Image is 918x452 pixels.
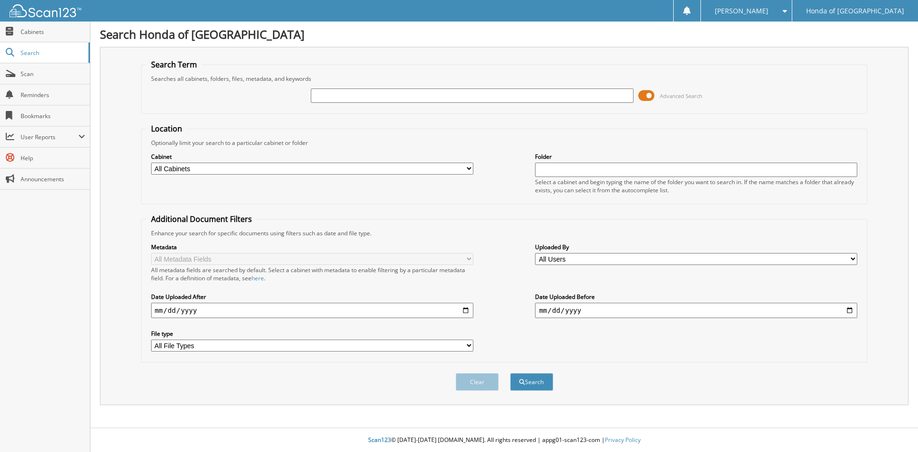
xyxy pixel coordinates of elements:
[251,274,264,282] a: here
[90,429,918,452] div: © [DATE]-[DATE] [DOMAIN_NAME]. All rights reserved | appg01-scan123-com |
[21,49,84,57] span: Search
[146,59,202,70] legend: Search Term
[151,293,473,301] label: Date Uploaded After
[535,153,857,161] label: Folder
[21,175,85,183] span: Announcements
[21,112,85,120] span: Bookmarks
[535,303,857,318] input: end
[21,91,85,99] span: Reminders
[151,153,473,161] label: Cabinet
[151,330,473,338] label: File type
[151,243,473,251] label: Metadata
[21,28,85,36] span: Cabinets
[151,266,473,282] div: All metadata fields are searched by default. Select a cabinet with metadata to enable filtering b...
[100,26,908,42] h1: Search Honda of [GEOGRAPHIC_DATA]
[715,8,768,14] span: [PERSON_NAME]
[21,154,85,162] span: Help
[510,373,553,391] button: Search
[151,303,473,318] input: start
[146,75,863,83] div: Searches all cabinets, folders, files, metadata, and keywords
[535,178,857,194] div: Select a cabinet and begin typing the name of the folder you want to search in. If the name match...
[368,436,391,444] span: Scan123
[146,229,863,237] div: Enhance your search for specific documents using filters such as date and file type.
[146,214,257,224] legend: Additional Document Filters
[456,373,499,391] button: Clear
[10,4,81,17] img: scan123-logo-white.svg
[660,92,702,99] span: Advanced Search
[806,8,904,14] span: Honda of [GEOGRAPHIC_DATA]
[605,436,641,444] a: Privacy Policy
[21,70,85,78] span: Scan
[146,123,187,134] legend: Location
[21,133,78,141] span: User Reports
[535,293,857,301] label: Date Uploaded Before
[146,139,863,147] div: Optionally limit your search to a particular cabinet or folder
[535,243,857,251] label: Uploaded By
